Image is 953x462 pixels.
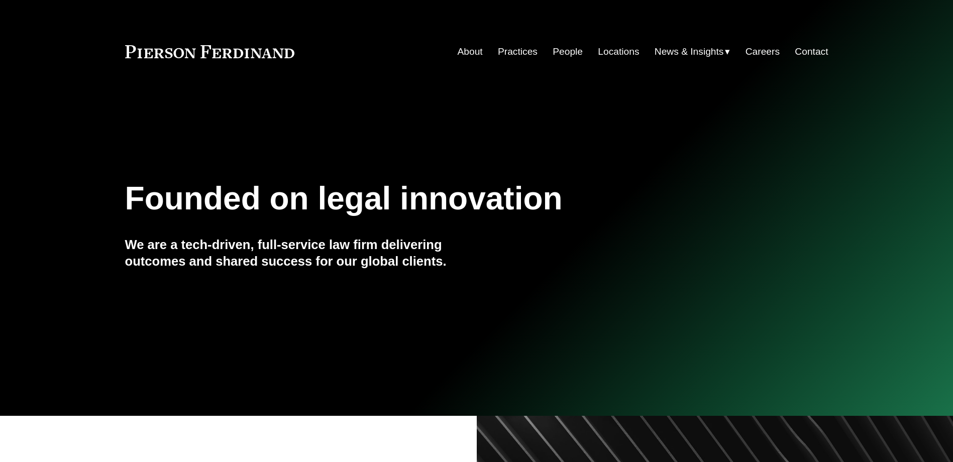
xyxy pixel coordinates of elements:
h4: We are a tech-driven, full-service law firm delivering outcomes and shared success for our global... [125,237,477,269]
span: News & Insights [655,43,724,61]
a: Practices [498,42,538,61]
a: Locations [598,42,639,61]
a: Careers [746,42,780,61]
a: People [553,42,583,61]
a: About [458,42,483,61]
a: Contact [795,42,828,61]
h1: Founded on legal innovation [125,180,711,217]
a: folder dropdown [655,42,730,61]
